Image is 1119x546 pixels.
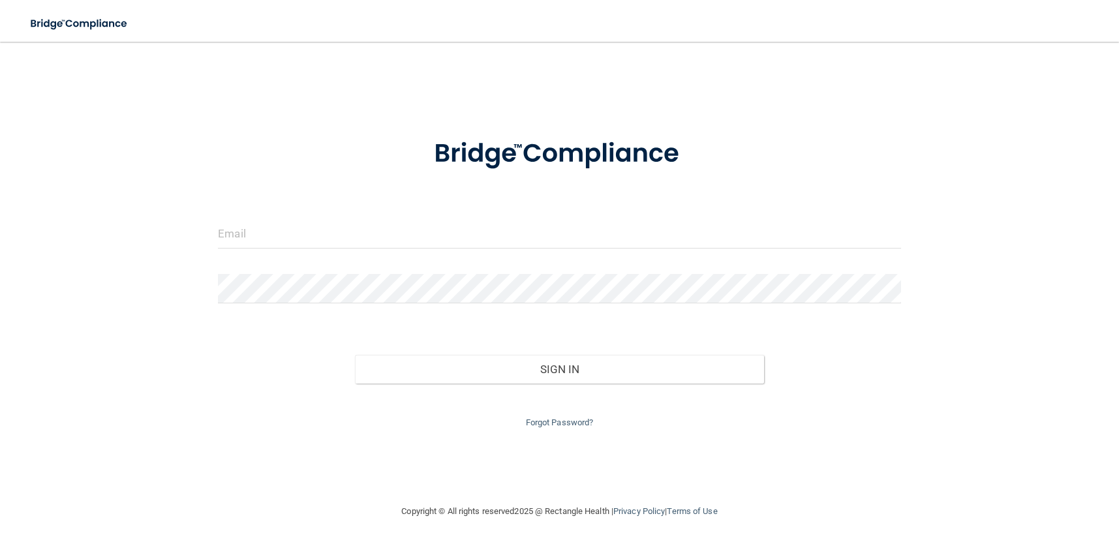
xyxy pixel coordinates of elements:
[526,417,594,427] a: Forgot Password?
[667,506,717,516] a: Terms of Use
[322,491,798,532] div: Copyright © All rights reserved 2025 @ Rectangle Health | |
[613,506,665,516] a: Privacy Policy
[218,219,900,249] input: Email
[355,355,765,384] button: Sign In
[20,10,140,37] img: bridge_compliance_login_screen.278c3ca4.svg
[407,120,711,188] img: bridge_compliance_login_screen.278c3ca4.svg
